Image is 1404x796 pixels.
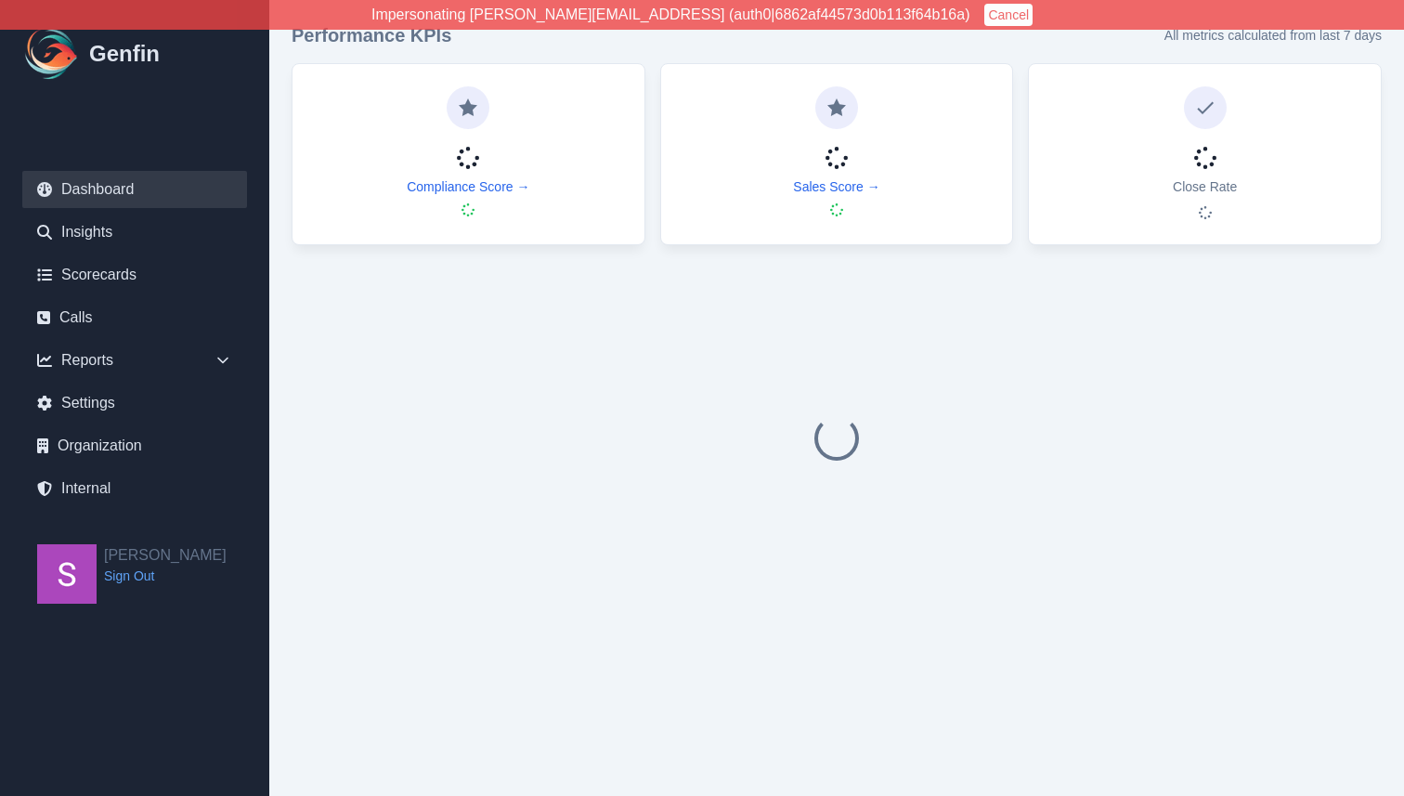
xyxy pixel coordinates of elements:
h3: Performance KPIs [292,22,451,48]
a: Sign Out [104,567,227,585]
a: Internal [22,470,247,507]
h2: [PERSON_NAME] [104,544,227,567]
img: Shane Wey [37,544,97,604]
img: Logo [22,24,82,84]
a: Sales Score → [793,177,879,196]
p: Close Rate [1173,177,1237,196]
a: Organization [22,427,247,464]
a: Dashboard [22,171,247,208]
button: Cancel [984,4,1033,26]
h1: Genfin [89,39,160,69]
div: Reports [22,342,247,379]
a: Compliance Score → [407,177,529,196]
a: Calls [22,299,247,336]
a: Insights [22,214,247,251]
a: Settings [22,385,247,422]
a: Scorecards [22,256,247,294]
p: All metrics calculated from last 7 days [1164,26,1382,45]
